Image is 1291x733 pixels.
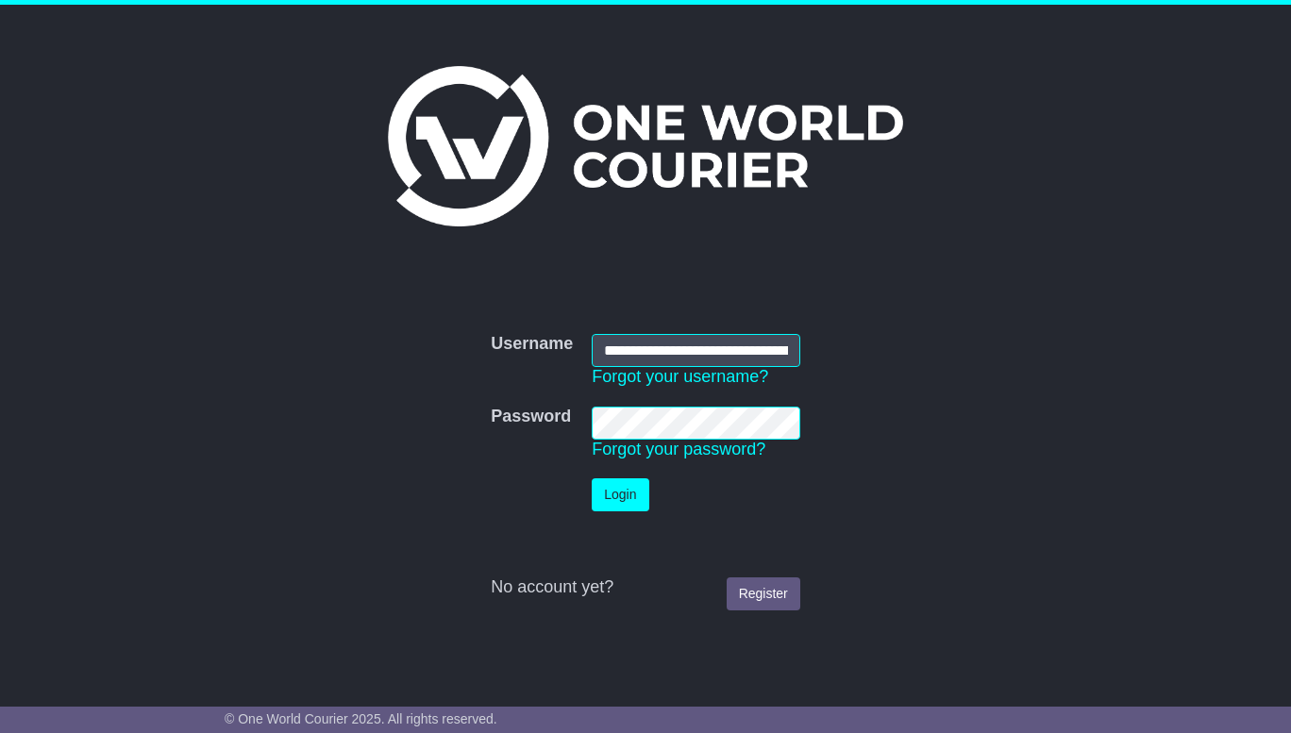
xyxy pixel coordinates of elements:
[491,334,573,355] label: Username
[592,440,765,458] a: Forgot your password?
[491,577,800,598] div: No account yet?
[225,711,497,726] span: © One World Courier 2025. All rights reserved.
[491,407,571,427] label: Password
[592,367,768,386] a: Forgot your username?
[388,66,903,226] img: One World
[727,577,800,610] a: Register
[592,478,648,511] button: Login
